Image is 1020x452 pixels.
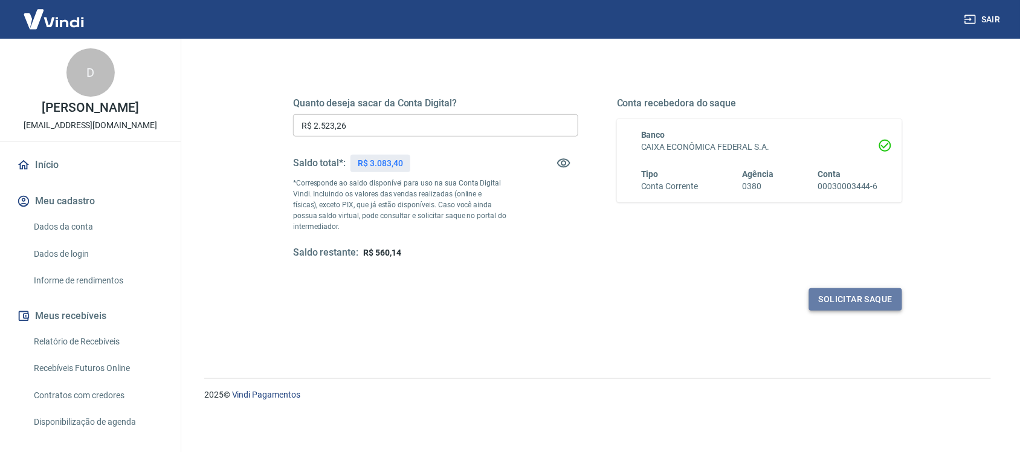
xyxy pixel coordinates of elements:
h5: Saldo total*: [293,157,346,169]
a: Vindi Pagamentos [232,390,300,399]
h6: 00030003444-6 [818,180,878,193]
a: Dados da conta [29,215,166,239]
h6: CAIXA ECONÔMICA FEDERAL S.A. [641,141,878,153]
span: Conta [818,169,841,179]
p: [PERSON_NAME] [42,102,138,114]
div: D [66,48,115,97]
button: Meu cadastro [15,188,166,215]
h6: 0380 [743,180,774,193]
a: Contratos com credores [29,383,166,408]
h5: Saldo restante: [293,247,358,259]
img: Vindi [15,1,93,37]
a: Informe de rendimentos [29,268,166,293]
a: Disponibilização de agenda [29,410,166,434]
p: *Corresponde ao saldo disponível para uso na sua Conta Digital Vindi. Incluindo os valores das ve... [293,178,507,232]
p: R$ 3.083,40 [358,157,402,170]
button: Solicitar saque [809,288,902,311]
a: Relatório de Recebíveis [29,329,166,354]
h5: Quanto deseja sacar da Conta Digital? [293,97,578,109]
button: Meus recebíveis [15,303,166,329]
a: Início [15,152,166,178]
button: Sair [962,8,1005,31]
h5: Conta recebedora do saque [617,97,902,109]
span: Tipo [641,169,659,179]
p: [EMAIL_ADDRESS][DOMAIN_NAME] [24,119,157,132]
a: Dados de login [29,242,166,266]
span: Banco [641,130,665,140]
a: Recebíveis Futuros Online [29,356,166,381]
span: R$ 560,14 [363,248,401,257]
p: 2025 © [204,389,991,401]
h6: Conta Corrente [641,180,698,193]
span: Agência [743,169,774,179]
